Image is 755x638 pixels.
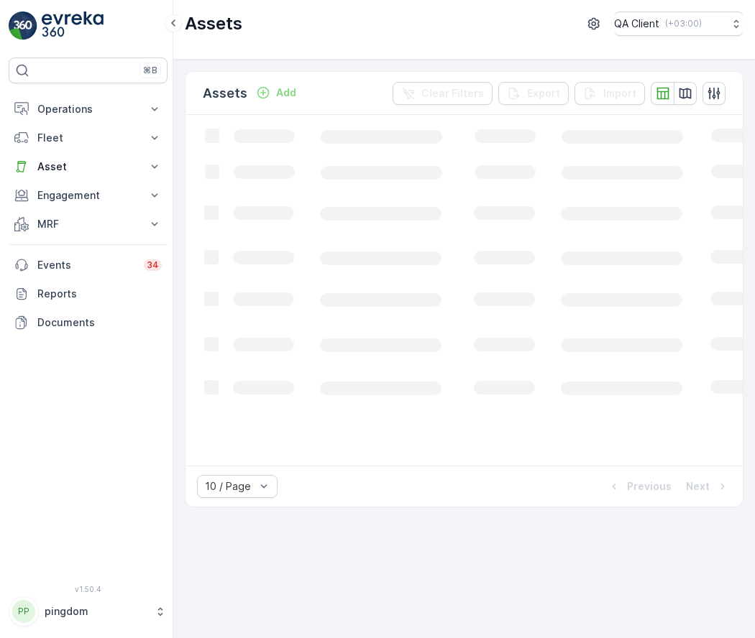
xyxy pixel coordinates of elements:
[203,83,247,103] p: Assets
[603,86,636,101] p: Import
[147,259,159,271] p: 34
[143,65,157,76] p: ⌘B
[627,479,672,494] p: Previous
[276,85,296,100] p: Add
[614,11,743,36] button: QA Client(+03:00)
[185,12,242,35] p: Assets
[605,478,673,495] button: Previous
[42,11,104,40] img: logo_light-DOdMpM7g.png
[614,17,659,31] p: QA Client
[37,159,139,174] p: Asset
[527,86,560,101] p: Export
[393,82,493,105] button: Clear Filters
[686,479,710,494] p: Next
[575,82,645,105] button: Import
[12,600,35,623] div: PP
[9,308,168,337] a: Documents
[9,181,168,210] button: Engagement
[9,95,168,124] button: Operations
[9,596,168,627] button: PPpingdom
[37,258,135,272] p: Events
[37,287,162,301] p: Reports
[37,102,139,116] p: Operations
[9,251,168,279] a: Events34
[421,86,484,101] p: Clear Filters
[665,18,702,29] p: ( +03:00 )
[498,82,569,105] button: Export
[37,131,139,145] p: Fleet
[9,279,168,308] a: Reports
[9,124,168,152] button: Fleet
[9,585,168,593] span: v 1.50.4
[685,478,731,495] button: Next
[45,604,147,619] p: pingdom
[250,84,302,101] button: Add
[9,210,168,239] button: MRF
[9,11,37,40] img: logo
[37,315,162,330] p: Documents
[37,188,139,203] p: Engagement
[37,217,139,231] p: MRF
[9,152,168,181] button: Asset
